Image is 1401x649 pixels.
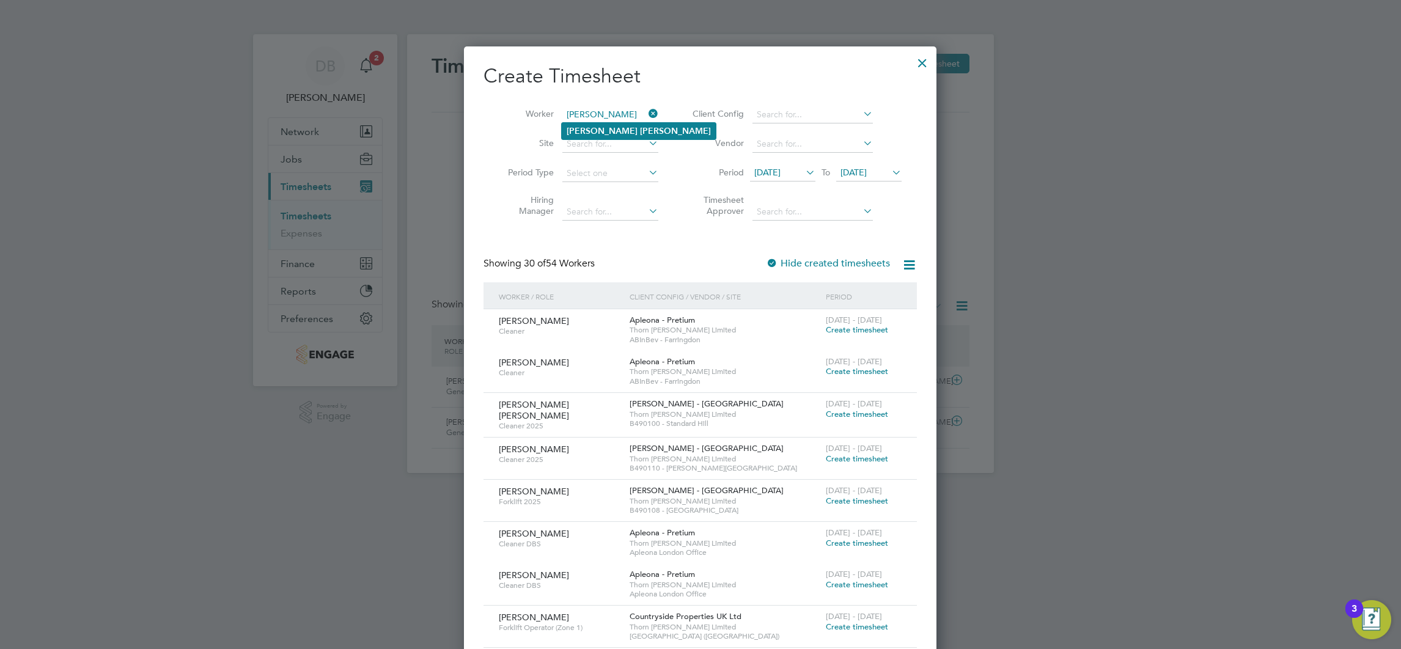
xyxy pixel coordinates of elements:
span: Thorn [PERSON_NAME] Limited [630,580,820,590]
div: 3 [1351,609,1357,625]
input: Search for... [752,136,873,153]
span: [PERSON_NAME] - [GEOGRAPHIC_DATA] [630,485,784,496]
span: [GEOGRAPHIC_DATA] ([GEOGRAPHIC_DATA]) [630,631,820,641]
label: Hiring Manager [499,194,554,216]
h2: Create Timesheet [484,64,917,89]
span: [PERSON_NAME] [499,612,569,623]
span: [PERSON_NAME] [499,315,569,326]
span: [DATE] - [DATE] [826,356,882,367]
input: Select one [562,165,658,182]
span: Forklift 2025 [499,497,620,507]
span: [DATE] - [DATE] [826,485,882,496]
input: Search for... [752,204,873,221]
span: B490100 - Standard Hill [630,419,820,428]
span: [PERSON_NAME] [499,528,569,539]
input: Search for... [752,106,873,123]
span: Create timesheet [826,538,888,548]
b: [PERSON_NAME] [640,126,711,136]
label: Hide created timesheets [766,257,890,269]
span: Create timesheet [826,409,888,419]
span: 54 Workers [524,257,595,269]
span: Apleona London Office [630,548,820,557]
span: [PERSON_NAME] - [GEOGRAPHIC_DATA] [630,443,784,453]
span: Cleaner [499,368,620,378]
span: To [818,164,834,180]
label: Timesheet Approver [689,194,744,216]
span: [DATE] - [DATE] [826,527,882,538]
span: Thorn [PERSON_NAME] Limited [630,622,820,632]
span: Create timesheet [826,366,888,376]
span: B490110 - [PERSON_NAME][GEOGRAPHIC_DATA] [630,463,820,473]
span: Cleaner DBS [499,539,620,549]
span: Thorn [PERSON_NAME] Limited [630,367,820,376]
span: Cleaner 2025 [499,455,620,464]
span: [PERSON_NAME] [499,357,569,368]
span: Apleona - Pretium [630,315,695,325]
label: Site [499,137,554,148]
span: Apleona - Pretium [630,356,695,367]
span: [DATE] [840,167,867,178]
span: [PERSON_NAME] [499,570,569,581]
span: Create timesheet [826,324,888,335]
span: Thorn [PERSON_NAME] Limited [630,496,820,506]
span: [PERSON_NAME] [PERSON_NAME] [499,399,569,421]
span: [PERSON_NAME] - [GEOGRAPHIC_DATA] [630,398,784,409]
label: Period [689,167,744,178]
span: Cleaner 2025 [499,421,620,431]
label: Client Config [689,108,744,119]
button: Open Resource Center, 3 new notifications [1352,600,1391,639]
span: [DATE] - [DATE] [826,569,882,579]
span: Cleaner [499,326,620,336]
span: Create timesheet [826,579,888,590]
span: [DATE] - [DATE] [826,611,882,621]
span: Thorn [PERSON_NAME] Limited [630,409,820,419]
span: Create timesheet [826,621,888,632]
span: Create timesheet [826,453,888,464]
span: Apleona - Pretium [630,569,695,579]
div: Period [823,282,905,310]
span: ABInBev - Farringdon [630,376,820,386]
span: [DATE] - [DATE] [826,443,882,453]
span: Thorn [PERSON_NAME] Limited [630,454,820,464]
span: [DATE] - [DATE] [826,398,882,409]
span: [PERSON_NAME] [499,486,569,497]
div: Worker / Role [496,282,627,310]
label: Worker [499,108,554,119]
span: Create timesheet [826,496,888,506]
span: 30 of [524,257,546,269]
div: Showing [484,257,597,270]
span: Cleaner DBS [499,581,620,590]
span: ABInBev - Farringdon [630,335,820,345]
span: Apleona London Office [630,589,820,599]
span: Thorn [PERSON_NAME] Limited [630,538,820,548]
div: Client Config / Vendor / Site [627,282,823,310]
input: Search for... [562,204,658,221]
b: [PERSON_NAME] [567,126,638,136]
span: [DATE] - [DATE] [826,315,882,325]
span: Apleona - Pretium [630,527,695,538]
span: Countryside Properties UK Ltd [630,611,741,621]
span: Forklift Operator (Zone 1) [499,623,620,632]
label: Period Type [499,167,554,178]
span: Thorn [PERSON_NAME] Limited [630,325,820,335]
span: B490108 - [GEOGRAPHIC_DATA] [630,505,820,515]
span: [PERSON_NAME] [499,444,569,455]
span: [DATE] [754,167,781,178]
input: Search for... [562,136,658,153]
input: Search for... [562,106,658,123]
label: Vendor [689,137,744,148]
